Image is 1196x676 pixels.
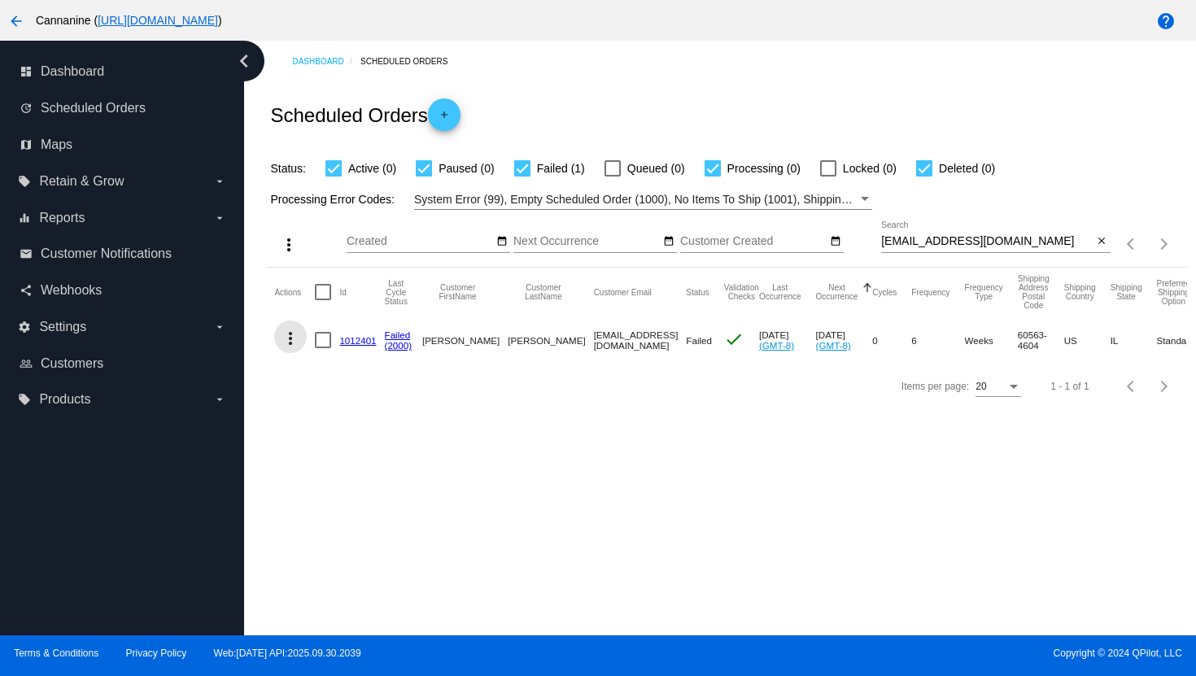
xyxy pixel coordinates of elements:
[1148,370,1181,403] button: Next page
[339,335,376,346] a: 1012401
[1115,370,1148,403] button: Previous page
[1157,279,1191,306] button: Change sorting for PreferredShippingOption
[680,235,827,248] input: Customer Created
[686,287,709,297] button: Change sorting for Status
[213,175,226,188] i: arrow_drop_down
[214,648,361,659] a: Web:[DATE] API:2025.09.30.2039
[816,283,858,301] button: Change sorting for NextOccurrenceUtc
[759,316,816,364] mat-cell: [DATE]
[18,212,31,225] i: equalizer
[39,320,86,334] span: Settings
[1064,283,1096,301] button: Change sorting for ShippingCountry
[41,283,102,298] span: Webhooks
[537,159,585,178] span: Failed (1)
[41,356,103,371] span: Customers
[594,316,687,364] mat-cell: [EMAIL_ADDRESS][DOMAIN_NAME]
[724,268,759,316] mat-header-cell: Validation Checks
[339,287,346,297] button: Change sorting for Id
[1018,274,1050,310] button: Change sorting for ShippingPostcode
[816,316,873,364] mat-cell: [DATE]
[727,159,801,178] span: Processing (0)
[414,190,872,210] mat-select: Filter by Processing Error Codes
[385,340,412,351] a: (2000)
[976,382,1021,393] mat-select: Items per page:
[98,14,218,27] a: [URL][DOMAIN_NAME]
[41,246,172,261] span: Customer Notifications
[126,648,187,659] a: Privacy Policy
[434,109,454,129] mat-icon: add
[213,393,226,406] i: arrow_drop_down
[508,316,593,364] mat-cell: [PERSON_NAME]
[348,159,396,178] span: Active (0)
[270,193,395,206] span: Processing Error Codes:
[508,283,578,301] button: Change sorting for CustomerLastName
[20,351,226,377] a: people_outline Customers
[1096,235,1107,248] mat-icon: close
[422,316,508,364] mat-cell: [PERSON_NAME]
[231,48,257,74] i: chevron_left
[759,340,794,351] a: (GMT-8)
[1148,228,1181,260] button: Next page
[663,235,674,248] mat-icon: date_range
[830,235,841,248] mat-icon: date_range
[816,340,851,351] a: (GMT-8)
[627,159,685,178] span: Queued (0)
[965,316,1018,364] mat-cell: Weeks
[41,101,146,116] span: Scheduled Orders
[274,268,315,316] mat-header-cell: Actions
[292,49,360,74] a: Dashboard
[759,283,801,301] button: Change sorting for LastOccurrenceUtc
[881,235,1093,248] input: Search
[594,287,652,297] button: Change sorting for CustomerEmail
[513,235,660,248] input: Next Occurrence
[843,159,897,178] span: Locked (0)
[20,284,33,297] i: share
[724,329,744,349] mat-icon: check
[39,392,90,407] span: Products
[41,64,104,79] span: Dashboard
[612,648,1182,659] span: Copyright © 2024 QPilot, LLC
[360,49,462,74] a: Scheduled Orders
[20,138,33,151] i: map
[213,321,226,334] i: arrow_drop_down
[1093,233,1111,251] button: Clear
[385,279,408,306] button: Change sorting for LastProcessingCycleId
[872,316,911,364] mat-cell: 0
[270,162,306,175] span: Status:
[1050,381,1089,392] div: 1 - 1 of 1
[20,277,226,303] a: share Webhooks
[14,648,98,659] a: Terms & Conditions
[965,283,1003,301] button: Change sorting for FrequencyType
[1018,316,1064,364] mat-cell: 60563-4604
[872,287,897,297] button: Change sorting for Cycles
[1156,11,1176,31] mat-icon: help
[1064,316,1111,364] mat-cell: US
[686,335,712,346] span: Failed
[439,159,494,178] span: Paused (0)
[20,132,226,158] a: map Maps
[7,11,26,31] mat-icon: arrow_back
[20,102,33,115] i: update
[1111,283,1142,301] button: Change sorting for ShippingState
[939,159,995,178] span: Deleted (0)
[270,98,460,131] h2: Scheduled Orders
[911,287,949,297] button: Change sorting for Frequency
[20,95,226,121] a: update Scheduled Orders
[18,393,31,406] i: local_offer
[385,329,411,340] a: Failed
[976,381,986,392] span: 20
[20,65,33,78] i: dashboard
[1111,316,1157,364] mat-cell: IL
[20,241,226,267] a: email Customer Notifications
[347,235,493,248] input: Created
[279,235,299,255] mat-icon: more_vert
[1115,228,1148,260] button: Previous page
[422,283,493,301] button: Change sorting for CustomerFirstName
[496,235,508,248] mat-icon: date_range
[911,316,964,364] mat-cell: 6
[41,137,72,152] span: Maps
[901,381,969,392] div: Items per page:
[39,211,85,225] span: Reports
[36,14,222,27] span: Cannanine ( )
[20,59,226,85] a: dashboard Dashboard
